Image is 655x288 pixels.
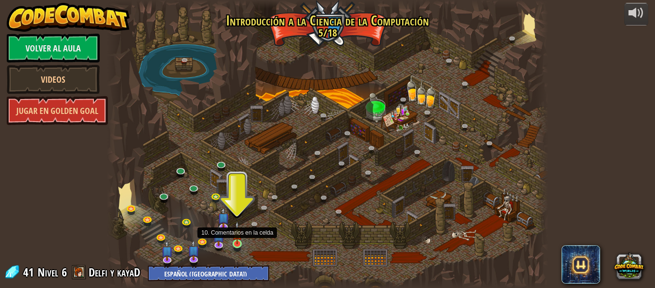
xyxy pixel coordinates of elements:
a: Videos [7,65,100,94]
img: level-banner-unstarted-subscriber.png [213,225,224,246]
img: level-banner-started.png [232,221,242,244]
button: Ajustar el volúmen [624,3,648,25]
img: level-banner-unstarted-subscriber.png [161,241,173,261]
span: Nivel [38,264,58,280]
img: CodeCombat - Learn how to code by playing a game [7,3,130,32]
a: Delfi y kayaD [89,264,143,280]
span: 6 [62,264,67,280]
img: level-banner-unstarted-subscriber.png [188,240,199,261]
img: level-banner-unstarted-subscriber.png [218,207,229,227]
a: Jugar en Golden Goal [7,96,108,125]
a: Volver al aula [7,34,100,63]
span: 41 [23,264,37,280]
